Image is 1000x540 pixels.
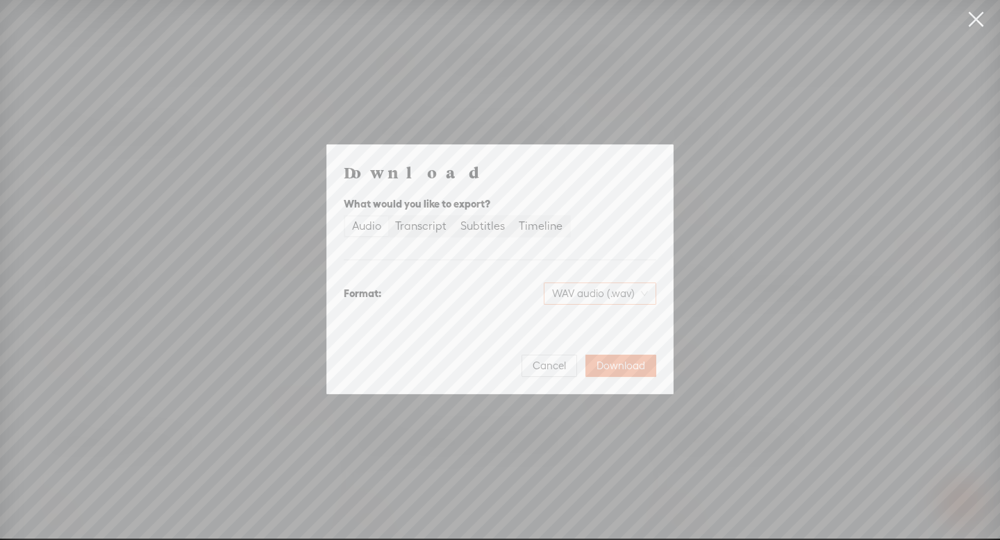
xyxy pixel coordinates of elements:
[597,359,645,373] span: Download
[460,217,505,236] div: Subtitles
[585,355,656,377] button: Download
[552,283,648,304] span: WAV audio (.wav)
[395,217,447,236] div: Transcript
[533,359,566,373] span: Cancel
[352,217,381,236] div: Audio
[344,162,656,183] h4: Download
[522,355,577,377] button: Cancel
[344,196,656,212] div: What would you like to export?
[344,215,571,237] div: segmented control
[519,217,562,236] div: Timeline
[344,285,381,302] div: Format:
